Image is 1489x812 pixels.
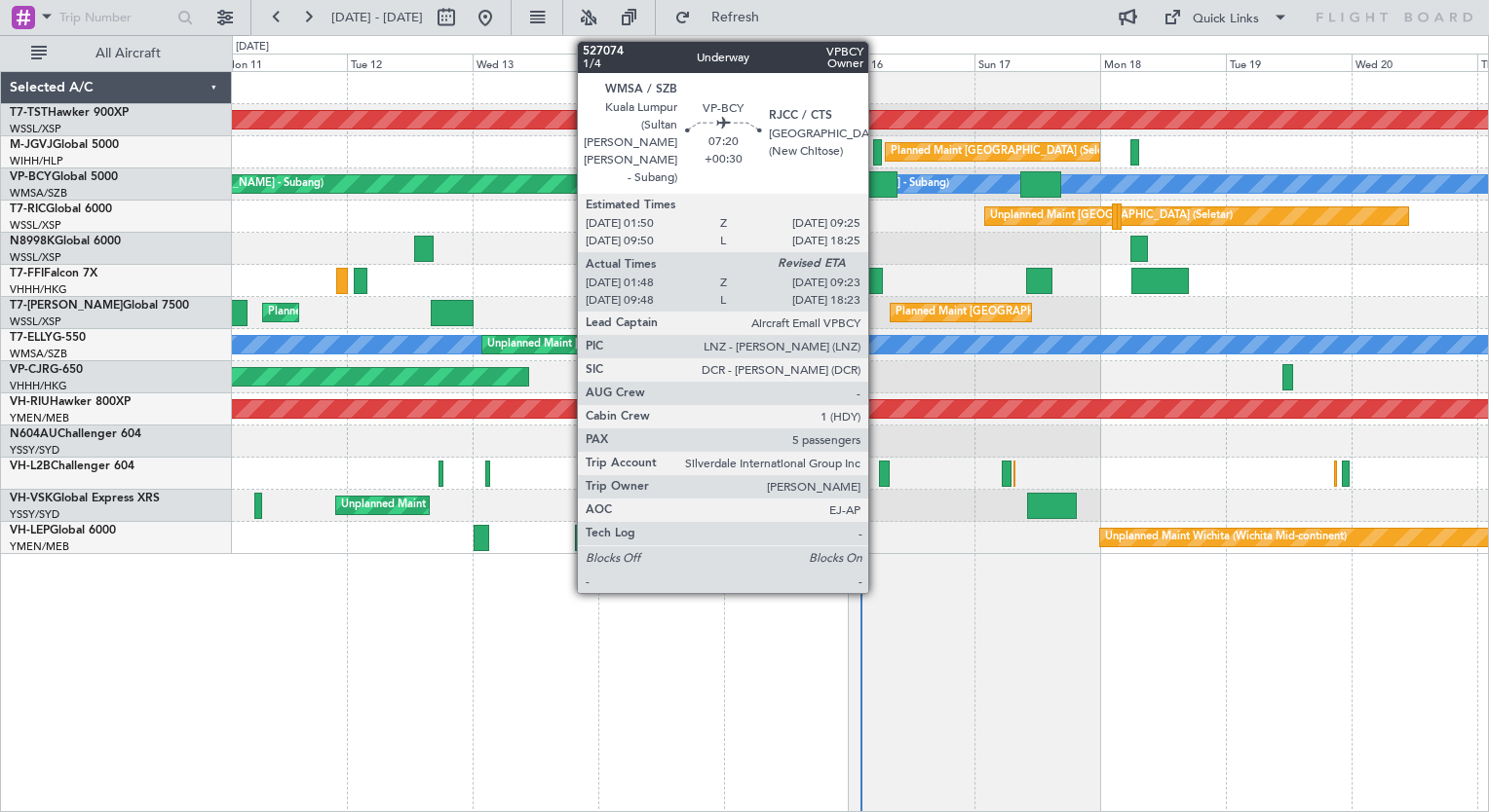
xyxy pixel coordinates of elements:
[347,54,473,71] div: Tue 12
[10,268,97,279] a: T7-FFIFalcon 7X
[487,330,955,359] div: Unplanned Maint [GEOGRAPHIC_DATA] (Sultan [PERSON_NAME] [PERSON_NAME] - Subang)
[1154,2,1298,33] button: Quick Links
[974,54,1100,71] div: Sun 17
[10,171,52,183] span: VP-BCY
[10,236,121,247] a: N8998KGlobal 6000
[891,137,1120,166] div: Planned Maint [GEOGRAPHIC_DATA] (Seletar)
[10,282,67,297] a: VHHH/HKG
[10,300,189,312] a: T7-[PERSON_NAME]Global 7500
[10,525,50,536] span: VH-LEP
[10,493,53,504] span: VH-VSK
[10,268,44,279] span: T7-FFI
[51,47,206,60] span: All Aircraft
[10,107,48,119] span: T7-TST
[1105,523,1347,552] div: Unplanned Maint Wichita (Wichita Mid-continent)
[10,186,67,201] a: WMSA/SZB
[59,3,172,32] input: Trip Number
[10,461,51,472] span: VH-L2B
[1226,54,1352,71] div: Tue 19
[10,332,86,344] a: T7-ELLYG-550
[10,539,69,554] a: YMEN/MEB
[21,38,211,69] button: All Aircraft
[10,139,53,151] span: M-JGVJ
[1352,54,1477,71] div: Wed 20
[849,54,974,71] div: Sat 16
[10,379,67,393] a: VHHH/HKG
[10,250,61,265] a: WSSL/XSP
[10,203,46,215] span: T7-RIC
[10,396,131,408] a: VH-RIUHawker 800XP
[10,332,53,344] span: T7-ELLY
[10,411,69,425] a: YMEN/MEB
[10,443,59,458] a: YSSY/SYD
[10,396,50,408] span: VH-RIU
[1100,54,1226,71] div: Mon 18
[268,298,575,327] div: Planned Maint [GEOGRAPHIC_DATA] ([GEOGRAPHIC_DATA])
[10,507,59,522] a: YSSY/SYD
[666,2,783,33] button: Refresh
[341,491,581,520] div: Unplanned Maint Sydney ([PERSON_NAME] Intl)
[10,122,61,136] a: WSSL/XSP
[236,39,269,55] div: [DATE]
[10,203,112,215] a: T7-RICGlobal 6000
[10,347,67,361] a: WMSA/SZB
[10,236,55,247] span: N8998K
[695,11,777,24] span: Refresh
[10,107,129,119] a: T7-TSTHawker 900XP
[10,314,61,329] a: WSSL/XSP
[10,364,50,376] span: VP-CJR
[724,54,850,71] div: Fri 15
[10,139,119,151] a: M-JGVJGlobal 5000
[10,218,61,233] a: WSSL/XSP
[10,461,134,472] a: VH-L2BChallenger 604
[10,428,57,440] span: N604AU
[10,364,83,376] a: VP-CJRG-650
[221,54,347,71] div: Mon 11
[331,9,423,26] span: [DATE] - [DATE]
[10,171,118,183] a: VP-BCYGlobal 5000
[896,298,1125,327] div: Planned Maint [GEOGRAPHIC_DATA] (Seletar)
[1193,10,1259,29] div: Quick Links
[598,54,724,71] div: Thu 14
[10,300,123,312] span: T7-[PERSON_NAME]
[10,428,141,440] a: N604AUChallenger 604
[990,202,1233,231] div: Unplanned Maint [GEOGRAPHIC_DATA] (Seletar)
[473,54,598,71] div: Wed 13
[10,493,160,504] a: VH-VSKGlobal Express XRS
[10,525,116,536] a: VH-LEPGlobal 6000
[10,154,63,168] a: WIHH/HLP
